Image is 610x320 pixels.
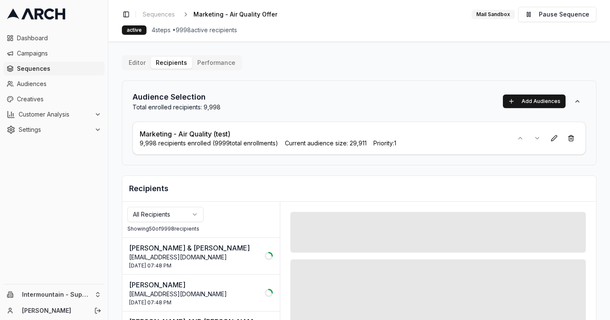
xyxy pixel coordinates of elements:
[3,31,105,45] a: Dashboard
[193,10,277,19] span: Marketing - Air Quality Offer
[17,64,101,73] span: Sequences
[129,280,259,290] p: [PERSON_NAME]
[3,123,105,136] button: Settings
[17,80,101,88] span: Audiences
[518,7,596,22] button: Pause Sequence
[143,10,175,19] span: Sequences
[373,139,396,147] span: Priority: 1
[129,299,171,306] span: [DATE] 07:48 PM
[140,129,230,139] p: Marketing - Air Quality (test)
[139,8,291,20] nav: breadcrumb
[127,225,275,232] div: Showing 50 of 9998 recipients
[132,103,221,111] p: Total enrolled recipients: 9,998
[17,49,101,58] span: Campaigns
[22,291,91,298] span: Intermountain - Superior Water & Air
[129,243,259,253] p: [PERSON_NAME] & [PERSON_NAME]
[3,108,105,121] button: Customer Analysis
[140,139,278,147] span: 9,998 recipients enrolled
[3,47,105,60] a: Campaigns
[139,8,178,20] a: Sequences
[122,25,146,35] div: active
[22,306,85,315] a: [PERSON_NAME]
[17,95,101,103] span: Creatives
[3,288,105,301] button: Intermountain - Superior Water & Air
[472,10,515,19] div: Mail Sandbox
[503,95,566,108] button: Add Audiences
[3,62,105,75] a: Sequences
[129,253,259,262] p: [EMAIL_ADDRESS][DOMAIN_NAME]
[122,275,280,311] button: [PERSON_NAME][EMAIL_ADDRESS][DOMAIN_NAME][DATE] 07:48 PM
[3,92,105,106] a: Creatives
[285,139,367,147] span: Current audience size: 29,911
[151,57,192,69] button: Recipients
[129,262,171,269] span: [DATE] 07:48 PM
[211,139,278,147] span: ( 9999 total enrollments)
[19,125,91,134] span: Settings
[122,238,280,274] button: [PERSON_NAME] & [PERSON_NAME][EMAIL_ADDRESS][DOMAIN_NAME][DATE] 07:48 PM
[17,34,101,42] span: Dashboard
[192,57,240,69] button: Performance
[124,57,151,69] button: Editor
[129,290,259,298] p: [EMAIL_ADDRESS][DOMAIN_NAME]
[92,305,104,317] button: Log out
[129,183,589,195] h2: Recipients
[19,110,91,119] span: Customer Analysis
[3,77,105,91] a: Audiences
[152,26,237,34] span: 4 steps • 9998 active recipients
[132,91,221,103] h2: Audience Selection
